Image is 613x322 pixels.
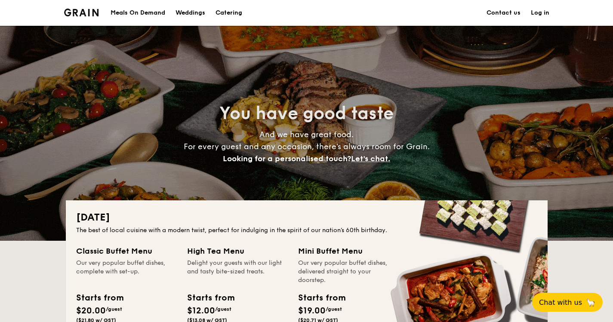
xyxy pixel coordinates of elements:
div: Mini Buffet Menu [298,245,399,257]
span: $20.00 [76,306,106,316]
button: Chat with us🦙 [532,293,603,312]
span: /guest [326,306,342,312]
h2: [DATE] [76,211,537,224]
div: Starts from [298,291,345,304]
span: And we have great food. For every guest and any occasion, there’s always room for Grain. [184,130,430,163]
img: Grain [64,9,99,16]
span: Let's chat. [351,154,390,163]
div: Starts from [187,291,234,304]
span: 🦙 [585,297,596,307]
span: $12.00 [187,306,215,316]
span: /guest [106,306,122,312]
div: Classic Buffet Menu [76,245,177,257]
a: Logotype [64,9,99,16]
span: You have good taste [219,103,394,124]
div: Starts from [76,291,123,304]
span: Looking for a personalised touch? [223,154,351,163]
div: Delight your guests with our light and tasty bite-sized treats. [187,259,288,285]
div: Our very popular buffet dishes, delivered straight to your doorstep. [298,259,399,285]
span: /guest [215,306,231,312]
div: Our very popular buffet dishes, complete with set-up. [76,259,177,285]
div: High Tea Menu [187,245,288,257]
span: Chat with us [539,298,582,307]
div: The best of local cuisine with a modern twist, perfect for indulging in the spirit of our nation’... [76,226,537,235]
span: $19.00 [298,306,326,316]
